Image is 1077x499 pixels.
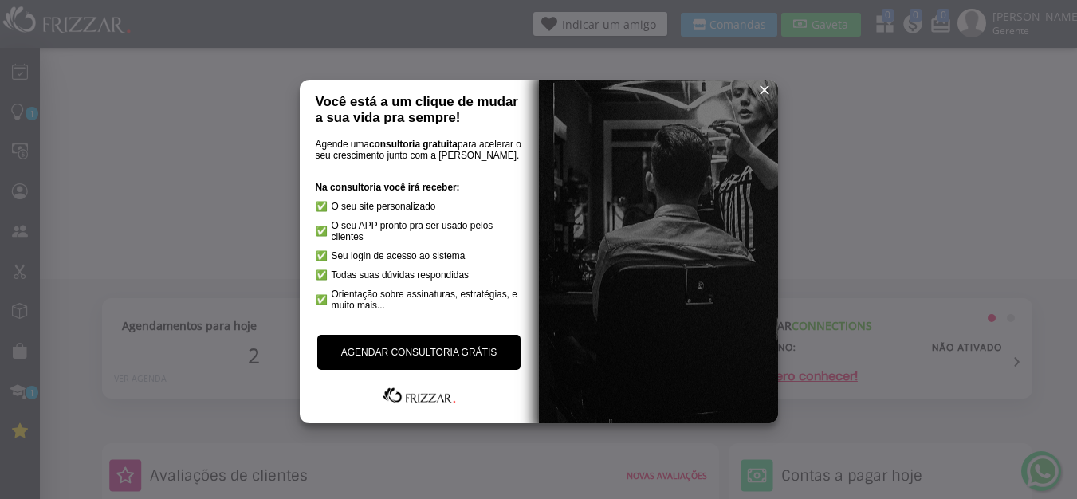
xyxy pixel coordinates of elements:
[316,182,460,193] strong: Na consultoria você irá receber:
[316,94,523,126] h1: Você está a um clique de mudar a sua vida pra sempre!
[317,335,521,370] a: AGENDAR CONSULTORIA GRÁTIS
[316,220,523,242] li: O seu APP pronto pra ser usado pelos clientes
[316,269,523,281] li: Todas suas dúvidas respondidas
[316,250,523,261] li: Seu login de acesso ao sistema
[316,201,523,212] li: O seu site personalizado
[316,289,523,311] li: Orientação sobre assinaturas, estratégias, e muito mais...
[753,78,776,102] button: ui-button
[369,139,458,150] strong: consultoria gratuita
[379,386,459,405] img: Frizzar
[316,139,523,161] p: Agende uma para acelerar o seu crescimento junto com a [PERSON_NAME].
